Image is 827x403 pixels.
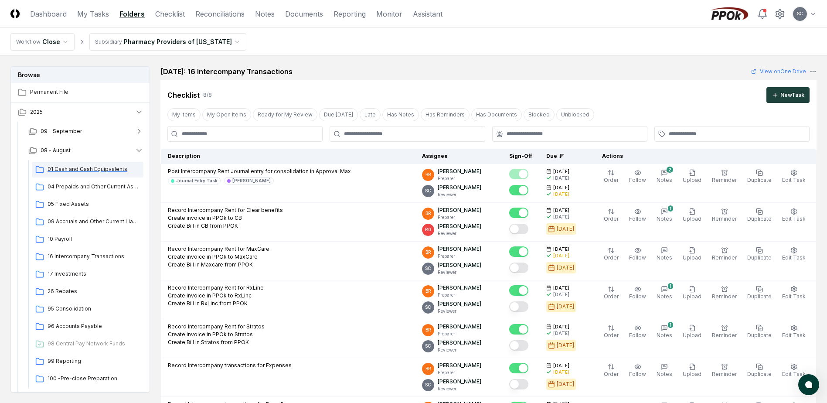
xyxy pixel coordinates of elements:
[438,175,481,182] p: Preparer
[509,340,528,351] button: Mark complete
[438,347,481,353] p: Reviewer
[21,160,150,390] div: 08 - August
[255,9,275,19] a: Notes
[681,362,703,380] button: Upload
[782,254,806,261] span: Edit Task
[21,141,150,160] button: 08 - August
[553,369,569,376] div: [DATE]
[712,215,737,222] span: Reminder
[48,270,140,278] span: 17 Investments
[438,230,481,237] p: Reviewer
[782,371,806,377] span: Edit Task
[438,362,481,369] p: [PERSON_NAME]
[553,324,569,330] span: [DATE]
[627,362,648,380] button: Follow
[425,171,431,178] span: BR
[32,197,143,212] a: 05 Fixed Assets
[425,343,431,349] span: SC
[780,91,804,99] div: New Task
[668,322,673,328] div: 1
[681,323,703,341] button: Upload
[553,191,569,198] div: [DATE]
[11,102,150,122] button: 2025
[657,215,672,222] span: Notes
[604,215,619,222] span: Order
[655,206,674,225] button: 1Notes
[629,215,646,222] span: Follow
[155,9,185,19] a: Checklist
[745,323,773,341] button: Duplicate
[438,339,481,347] p: [PERSON_NAME]
[629,254,646,261] span: Follow
[509,379,528,389] button: Mark complete
[11,67,150,83] h3: Browse
[595,152,810,160] div: Actions
[48,200,140,208] span: 05 Fixed Assets
[668,283,673,289] div: 1
[604,332,619,338] span: Order
[438,386,481,392] p: Reviewer
[438,378,481,386] p: [PERSON_NAME]
[48,322,140,330] span: 96 Accounts Payable
[48,183,140,191] span: 04 Prepaids and Other Current Assets
[553,285,569,291] span: [DATE]
[438,269,481,276] p: Reviewer
[438,308,481,314] p: Reviewer
[683,215,701,222] span: Upload
[119,9,145,19] a: Folders
[710,245,739,263] button: Reminder
[553,330,569,337] div: [DATE]
[471,108,522,121] button: Has Documents
[30,108,43,116] span: 2025
[32,301,143,317] a: 95 Consolidation
[413,9,442,19] a: Assistant
[751,68,806,75] a: View onOne Drive
[553,362,569,369] span: [DATE]
[766,87,810,103] button: NewTask
[32,232,143,247] a: 10 Payroll
[681,284,703,302] button: Upload
[712,293,737,300] span: Reminder
[710,323,739,341] button: Reminder
[745,362,773,380] button: Duplicate
[627,167,648,186] button: Follow
[553,175,569,181] div: [DATE]
[627,245,648,263] button: Follow
[712,371,737,377] span: Reminder
[780,284,807,302] button: Edit Task
[780,323,807,341] button: Edit Task
[10,9,20,18] img: Logo
[708,7,750,21] img: PPOk logo
[657,293,672,300] span: Notes
[710,206,739,225] button: Reminder
[509,185,528,195] button: Mark complete
[657,371,672,377] span: Notes
[509,324,528,335] button: Mark complete
[553,214,569,220] div: [DATE]
[710,362,739,380] button: Reminder
[747,254,772,261] span: Duplicate
[32,214,143,230] a: 09 Accruals and Other Current Liabilities
[438,214,481,221] p: Preparer
[48,218,140,225] span: 09 Accruals and Other Current Liabilities
[41,127,82,135] span: 09 - September
[509,301,528,312] button: Mark complete
[509,363,528,373] button: Mark complete
[782,332,806,338] span: Edit Task
[683,332,701,338] span: Upload
[438,222,481,230] p: [PERSON_NAME]
[629,293,646,300] span: Follow
[627,284,648,302] button: Follow
[11,83,150,102] a: Permanent File
[667,167,673,173] div: 2
[553,253,569,259] div: [DATE]
[425,327,431,333] span: BR
[438,284,481,292] p: [PERSON_NAME]
[546,152,581,160] div: Due
[32,371,143,387] a: 100 -Pre-close Preparation
[710,167,739,186] button: Reminder
[425,226,432,233] span: RG
[657,254,672,261] span: Notes
[553,291,569,298] div: [DATE]
[203,91,212,99] div: 8 / 8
